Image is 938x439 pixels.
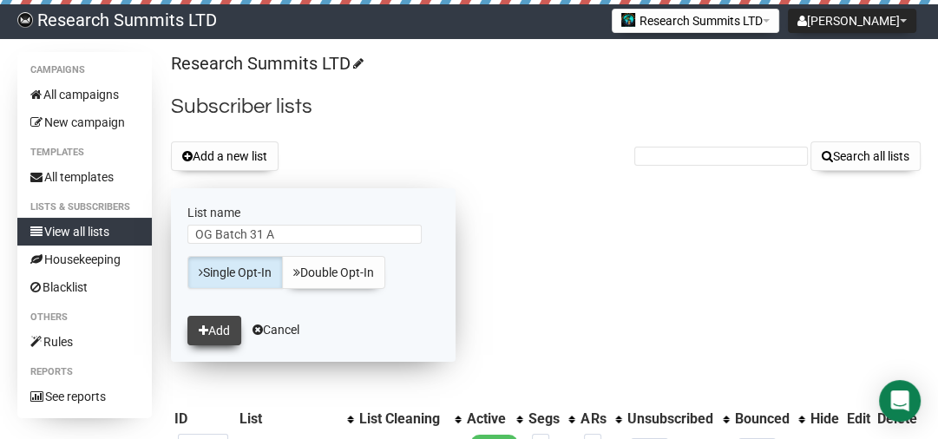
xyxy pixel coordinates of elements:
div: Open Intercom Messenger [879,380,921,422]
th: List: No sort applied, activate to apply an ascending sort [236,407,356,431]
th: ID: No sort applied, sorting is disabled [171,407,235,431]
div: List [239,410,338,428]
th: Hide: No sort applied, sorting is disabled [807,407,843,431]
a: New campaign [17,108,152,136]
button: [PERSON_NAME] [788,9,916,33]
button: Add [187,316,241,345]
button: Search all lists [810,141,921,171]
a: Single Opt-In [187,256,283,289]
div: ARs [581,410,606,428]
a: See reports [17,383,152,410]
input: The name of your new list [187,225,422,244]
a: All templates [17,163,152,191]
a: View all lists [17,218,152,246]
th: Bounced: No sort applied, activate to apply an ascending sort [731,407,808,431]
a: Rules [17,328,152,356]
a: Housekeeping [17,246,152,273]
div: Unsubscribed [627,410,714,428]
h2: Subscriber lists [171,91,921,122]
img: 2.jpg [621,13,635,27]
button: Add a new list [171,141,279,171]
div: ID [174,410,232,428]
th: List Cleaning: No sort applied, activate to apply an ascending sort [356,407,463,431]
a: Double Opt-In [282,256,385,289]
li: Campaigns [17,60,152,81]
th: Segs: No sort applied, activate to apply an ascending sort [525,407,577,431]
li: Templates [17,142,152,163]
label: List name [187,205,439,220]
th: Delete: No sort applied, sorting is disabled [874,407,921,431]
th: ARs: No sort applied, activate to apply an ascending sort [577,407,623,431]
button: Research Summits LTD [612,9,779,33]
a: Cancel [253,323,299,337]
li: Lists & subscribers [17,197,152,218]
div: Segs [528,410,560,428]
div: Edit [846,410,869,428]
th: Active: No sort applied, activate to apply an ascending sort [463,407,525,431]
th: Unsubscribed: No sort applied, activate to apply an ascending sort [624,407,731,431]
img: bccbfd5974049ef095ce3c15df0eef5a [17,12,33,28]
a: Research Summits LTD [171,53,361,74]
div: Hide [810,410,839,428]
div: List Cleaning [359,410,446,428]
a: Blacklist [17,273,152,301]
div: Bounced [735,410,790,428]
a: All campaigns [17,81,152,108]
li: Others [17,307,152,328]
div: Active [467,410,508,428]
th: Edit: No sort applied, sorting is disabled [843,407,873,431]
li: Reports [17,362,152,383]
div: Delete [877,410,917,428]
